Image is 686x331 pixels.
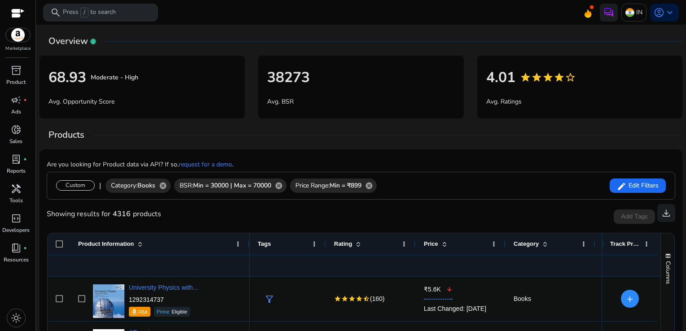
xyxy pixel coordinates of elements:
[11,213,22,224] span: code_blocks
[47,160,233,169] p: Are you looking for Product data via API? If so, .
[193,181,271,190] b: Min = 30000 | Max = 70000
[520,72,531,83] mat-icon: star
[424,300,497,318] div: Last Changed: [DATE]
[664,7,675,18] span: keyboard_arrow_down
[154,307,190,317] div: Eligible
[424,285,446,294] span: ₹5.6K
[137,181,155,190] b: Books
[267,69,310,86] h4: 38273
[657,204,675,222] button: download
[4,256,29,264] p: Resources
[621,290,639,308] button: +
[11,124,22,135] span: donut_small
[129,295,198,304] p: 1292314737
[91,73,138,82] b: Moderate - High
[664,261,672,284] span: Columns
[514,295,531,302] span: Books
[348,295,356,302] mat-icon: star
[267,92,454,106] p: Avg. BSR
[565,72,576,83] mat-icon: star_border
[654,7,664,18] span: account_circle
[636,4,642,20] p: IN
[11,183,22,194] span: handyman
[80,8,88,17] span: /
[11,243,22,253] span: book_4
[625,8,634,17] img: in.svg
[486,92,673,106] p: Avg. Ratings
[47,209,161,219] div: Showing results for products
[48,69,86,86] h4: 68.93
[334,295,341,302] mat-icon: star
[7,167,26,175] p: Reports
[11,108,21,116] p: Ads
[48,130,682,140] h4: Products
[63,8,116,17] p: Press to search
[11,65,22,76] span: inventory_2
[5,45,31,52] p: Marketplace
[363,295,370,302] mat-icon: star_half
[626,181,659,190] span: Edit Filters
[610,240,640,247] span: Track Product
[23,157,27,161] span: fiber_manual_record
[157,309,169,314] span: Prime
[9,137,22,145] p: Sales
[2,226,30,234] p: Developers
[542,72,554,83] mat-icon: star
[155,182,171,190] mat-icon: cancel
[50,7,61,18] span: search
[361,182,377,190] mat-icon: cancel
[554,72,565,83] mat-icon: star
[48,92,236,106] p: Avg. Opportunity Score
[180,181,271,190] span: BSR:
[110,209,133,219] b: 4316
[11,154,22,165] span: lab_profile
[271,182,286,190] mat-icon: cancel
[334,240,352,247] span: Rating
[661,208,672,218] span: download
[78,240,134,247] span: Product Information
[6,78,26,86] p: Product
[6,28,30,42] img: amazon.svg
[617,179,626,193] mat-icon: edit
[48,36,682,47] h4: Overview
[424,240,438,247] span: Price
[258,240,271,247] span: Tags
[11,313,22,323] span: light_mode
[330,181,361,190] b: Min = ₹899
[23,98,27,102] span: fiber_manual_record
[446,280,453,299] mat-icon: arrow_downward
[23,246,27,250] span: fiber_manual_record
[11,95,22,105] span: campaign
[341,295,348,302] mat-icon: star
[610,179,666,193] button: Edit Filters
[514,240,539,247] span: Category
[356,295,363,302] mat-icon: star
[179,160,232,169] a: request for a demo
[99,180,101,191] div: |
[370,293,385,304] span: (160)
[486,69,515,86] h4: 4.01
[111,181,155,190] span: Category:
[56,180,95,191] div: Custom
[295,181,361,190] span: Price Range:
[531,72,542,83] mat-icon: star
[129,284,198,291] a: University Physics with...
[264,294,275,305] span: filter_alt
[138,308,148,317] p: FBA
[9,196,23,205] p: Tools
